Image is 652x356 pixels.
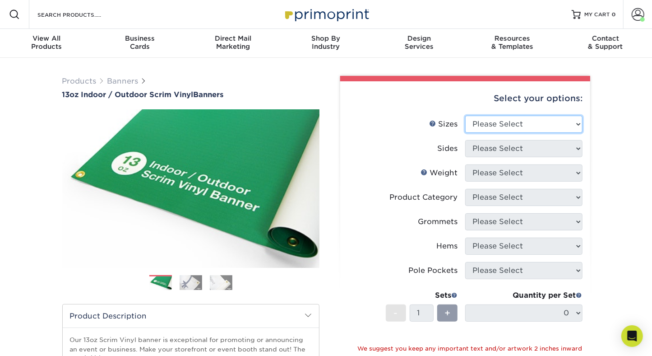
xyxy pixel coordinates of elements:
[62,77,97,85] a: Products
[93,34,186,42] span: Business
[466,34,559,42] span: Resources
[279,34,372,51] div: Industry
[559,29,652,58] a: Contact& Support
[62,90,194,99] span: 13oz Indoor / Outdoor Scrim Vinyl
[63,304,319,328] h2: Product Description
[390,192,458,203] div: Product Category
[559,34,652,51] div: & Support
[93,34,186,51] div: Cards
[186,29,279,58] a: Direct MailMarketing
[37,9,125,20] input: SEARCH PRODUCTS.....
[180,275,202,290] img: Banners 02
[621,325,643,347] div: Open Intercom Messenger
[281,5,371,24] img: Primoprint
[62,90,319,99] a: 13oz Indoor / Outdoor Scrim VinylBanners
[421,168,458,178] div: Weight
[347,81,583,116] div: Select your options:
[107,77,139,85] a: Banners
[62,100,319,278] img: 13oz Indoor / Outdoor Scrim Vinyl 01
[186,34,279,51] div: Marketing
[279,34,372,42] span: Shop By
[279,29,372,58] a: Shop ByIndustry
[584,11,610,19] span: MY CART
[373,29,466,58] a: DesignServices
[437,241,458,252] div: Hems
[612,11,616,18] span: 0
[438,143,458,154] div: Sides
[409,265,458,276] div: Pole Pockets
[149,276,172,291] img: Banners 01
[444,306,450,320] span: +
[394,306,398,320] span: -
[465,290,583,301] div: Quantity per Set
[559,34,652,42] span: Contact
[430,119,458,130] div: Sizes
[373,34,466,42] span: Design
[466,34,559,51] div: & Templates
[62,90,319,99] h1: Banners
[186,34,279,42] span: Direct Mail
[210,275,232,290] img: Banners 03
[373,34,466,51] div: Services
[93,29,186,58] a: BusinessCards
[386,290,458,301] div: Sets
[418,216,458,227] div: Grommets
[466,29,559,58] a: Resources& Templates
